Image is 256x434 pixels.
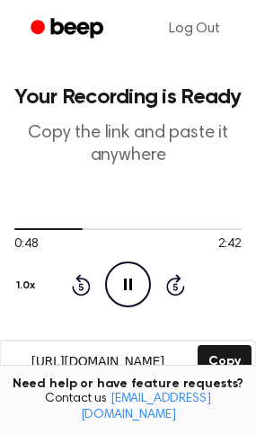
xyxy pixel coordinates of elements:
a: Log Out [151,7,238,50]
p: Copy the link and paste it anywhere [14,122,242,167]
button: Copy [198,345,251,378]
span: 0:48 [14,235,38,254]
button: 1.0x [14,270,41,301]
a: [EMAIL_ADDRESS][DOMAIN_NAME] [81,393,211,421]
span: Contact us [11,392,245,423]
span: 2:42 [218,235,242,254]
h1: Your Recording is Ready [14,86,242,108]
a: Beep [18,12,119,47]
